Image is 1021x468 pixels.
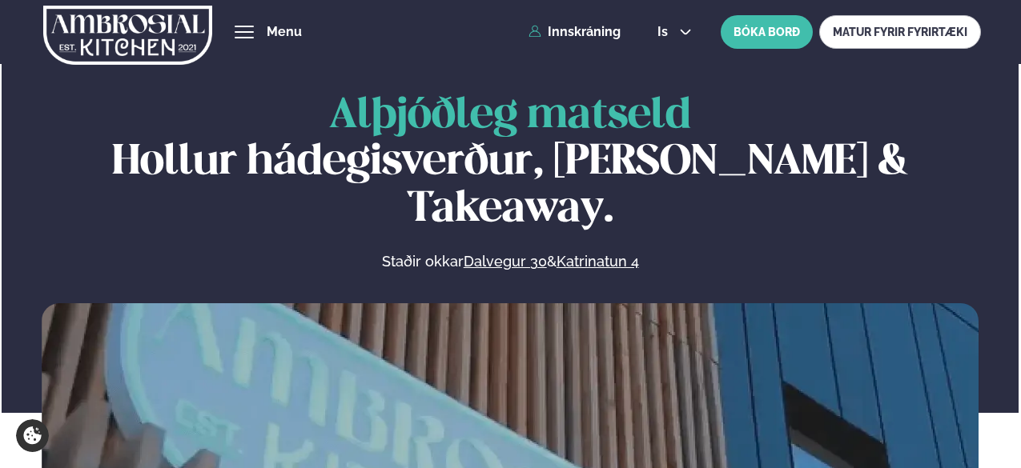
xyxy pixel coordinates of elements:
a: Cookie settings [16,419,49,452]
p: Staðir okkar & [207,252,813,271]
a: Innskráning [529,25,621,39]
h1: Hollur hádegisverður, [PERSON_NAME] & Takeaway. [42,93,979,233]
span: is [657,26,673,38]
img: logo [43,2,212,68]
button: BÓKA BORÐ [721,15,813,49]
a: Dalvegur 30 [464,252,547,271]
button: is [645,26,705,38]
span: Alþjóðleg matseld [329,96,691,136]
a: MATUR FYRIR FYRIRTÆKI [819,15,981,49]
a: Katrinatun 4 [557,252,639,271]
button: hamburger [235,22,254,42]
